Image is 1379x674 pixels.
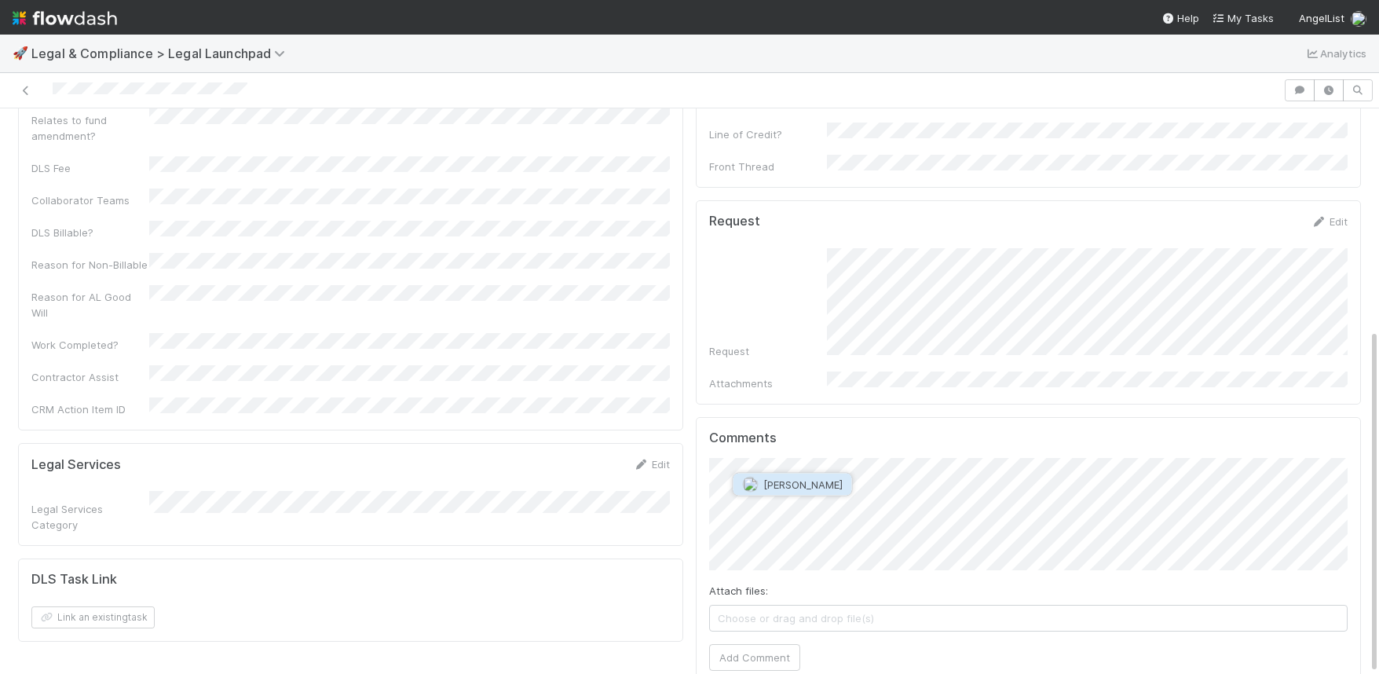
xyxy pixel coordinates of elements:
div: Legal Services Category [31,501,149,533]
div: Collaborator Teams [31,192,149,208]
button: [PERSON_NAME] [733,474,852,496]
div: DLS Fee [31,160,149,176]
button: Add Comment [709,644,800,671]
img: avatar_0b1dbcb8-f701-47e0-85bc-d79ccc0efe6c.png [1351,11,1366,27]
span: AngelList [1299,12,1344,24]
div: CRM Action Item ID [31,401,149,417]
div: Attachments [709,375,827,391]
div: Contractor Assist [31,369,149,385]
span: Choose or drag and drop file(s) [710,606,1347,631]
a: Edit [1311,215,1348,228]
a: My Tasks [1212,10,1274,26]
a: Analytics [1304,44,1366,63]
h5: Comments [709,430,1348,446]
span: 🚀 [13,46,28,60]
a: Edit [633,458,670,471]
div: Help [1161,10,1199,26]
div: Line of Credit? [709,126,827,142]
img: logo-inverted-e16ddd16eac7371096b0.svg [13,5,117,31]
div: Work Completed? [31,337,149,353]
span: Legal & Compliance > Legal Launchpad [31,46,293,61]
div: Relates to fund amendment? [31,112,149,144]
img: avatar_fee1282a-8af6-4c79-b7c7-bf2cfad99775.png [743,477,759,493]
h5: Request [709,214,760,229]
div: Reason for AL Good Will [31,289,149,321]
div: Reason for Non-Billable [31,257,149,273]
label: Attach files: [709,583,768,599]
span: [PERSON_NAME] [763,478,843,491]
h5: Legal Services [31,457,121,473]
div: Front Thread [709,159,827,174]
span: My Tasks [1212,12,1274,24]
div: DLS Billable? [31,225,149,240]
div: Request [709,343,827,359]
h5: DLS Task Link [31,572,117,588]
button: Link an existingtask [31,606,155,628]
